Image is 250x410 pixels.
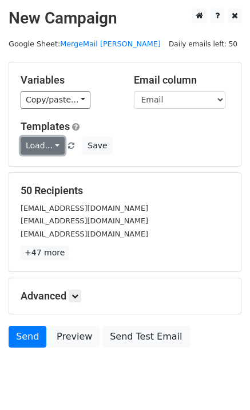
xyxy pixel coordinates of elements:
[9,326,46,348] a: Send
[60,40,161,48] a: MergeMail [PERSON_NAME]
[21,137,65,155] a: Load...
[102,326,189,348] a: Send Test Email
[21,204,148,212] small: [EMAIL_ADDRESS][DOMAIN_NAME]
[21,74,117,86] h5: Variables
[49,326,100,348] a: Preview
[134,74,230,86] h5: Email column
[9,40,161,48] small: Google Sheet:
[165,40,241,48] a: Daily emails left: 50
[165,38,241,50] span: Daily emails left: 50
[82,137,112,155] button: Save
[21,91,90,109] a: Copy/paste...
[9,9,241,28] h2: New Campaign
[21,120,70,132] a: Templates
[21,230,148,238] small: [EMAIL_ADDRESS][DOMAIN_NAME]
[21,246,69,260] a: +47 more
[21,290,229,302] h5: Advanced
[21,216,148,225] small: [EMAIL_ADDRESS][DOMAIN_NAME]
[21,184,229,197] h5: 50 Recipients
[193,355,250,410] iframe: Chat Widget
